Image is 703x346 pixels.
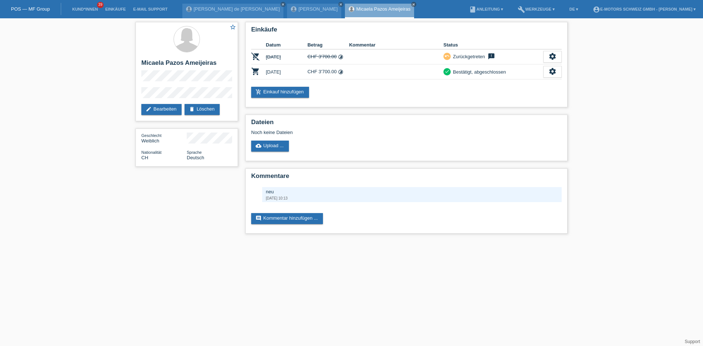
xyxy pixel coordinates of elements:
[251,67,260,76] i: POSP00026300
[230,24,236,31] a: star_border
[68,7,101,11] a: Kund*innen
[141,133,187,144] div: Weiblich
[251,141,289,152] a: cloud_uploadUpload ...
[280,2,286,7] a: close
[338,69,343,75] i: 48 Raten
[141,104,182,115] a: editBearbeiten
[339,3,343,6] i: close
[185,104,220,115] a: deleteLöschen
[189,106,195,112] i: delete
[298,6,338,12] a: [PERSON_NAME]
[251,130,475,135] div: Noch keine Dateien
[251,172,562,183] h2: Kommentare
[251,26,562,37] h2: Einkäufe
[411,2,416,7] a: close
[187,150,202,155] span: Sprache
[308,49,349,64] td: CHF 3'700.00
[487,53,496,60] i: feedback
[308,41,349,49] th: Betrag
[266,41,308,49] th: Datum
[97,2,104,8] span: 39
[266,189,558,194] div: neu
[412,3,416,6] i: close
[256,215,261,221] i: comment
[266,49,308,64] td: [DATE]
[141,150,161,155] span: Nationalität
[194,6,280,12] a: [PERSON_NAME] de [PERSON_NAME]
[338,54,343,60] i: 24 Raten
[141,155,148,160] span: Schweiz
[101,7,129,11] a: Einkäufe
[251,52,260,61] i: POSP00026299
[451,53,485,60] div: Zurückgetreten
[443,41,543,49] th: Status
[141,133,161,138] span: Geschlecht
[685,339,700,344] a: Support
[251,213,323,224] a: commentKommentar hinzufügen ...
[451,68,506,76] div: Bestätigt, abgeschlossen
[548,67,557,75] i: settings
[514,7,558,11] a: buildWerkzeuge ▾
[465,7,507,11] a: bookAnleitung ▾
[445,53,450,59] i: undo
[349,41,443,49] th: Kommentar
[11,6,50,12] a: POS — MF Group
[187,155,204,160] span: Deutsch
[141,59,232,70] h2: Micaela Pazos Ameijeiras
[146,106,152,112] i: edit
[566,7,582,11] a: DE ▾
[266,196,558,200] div: [DATE] 10:13
[256,143,261,149] i: cloud_upload
[445,69,450,74] i: check
[589,7,699,11] a: account_circleE-Motors Schweiz GmbH - [PERSON_NAME] ▾
[230,24,236,30] i: star_border
[338,2,343,7] a: close
[130,7,171,11] a: E-Mail Support
[281,3,285,6] i: close
[518,6,525,13] i: build
[308,64,349,79] td: CHF 3'700.00
[469,6,476,13] i: book
[266,64,308,79] td: [DATE]
[251,87,309,98] a: add_shopping_cartEinkauf hinzufügen
[251,119,562,130] h2: Dateien
[256,89,261,95] i: add_shopping_cart
[548,52,557,60] i: settings
[593,6,600,13] i: account_circle
[356,6,410,12] a: Micaela Pazos Ameijeiras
